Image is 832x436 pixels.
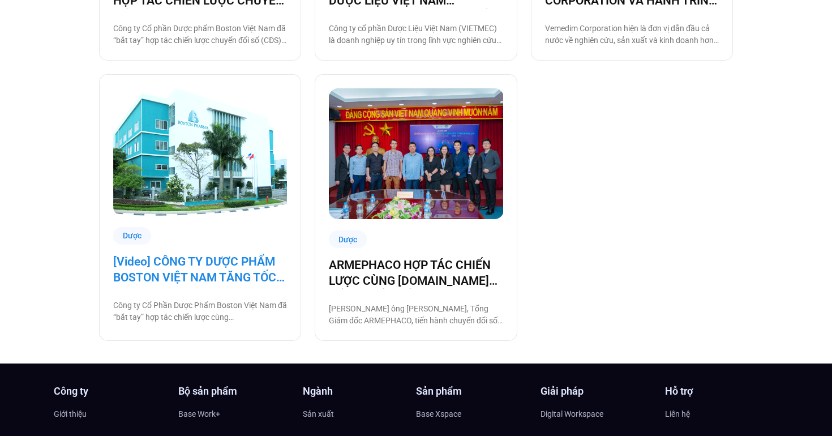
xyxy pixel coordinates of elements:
span: Base Xspace [416,405,461,422]
p: [PERSON_NAME] ông [PERSON_NAME], Tổng Giám đốc ARMEPHACO, tiến hành chuyển đổi số (CĐS) và triển ... [329,303,503,327]
a: Liên hệ [665,405,778,422]
div: Dược [329,230,367,248]
p: Công ty cổ phần Dược Liệu Việt Nam (VIETMEC) là doanh nghiệp uy tín trong lĩnh vực nghiên cứu và ... [329,23,503,46]
h4: Sản phẩm [416,386,529,396]
h4: Ngành [303,386,416,396]
a: Sản xuất [303,405,416,422]
span: Giới thiệu [54,405,87,422]
h4: Bộ sản phẩm [178,386,291,396]
p: Công ty Cổ phần Dược phẩm Boston Việt Nam đã “bắt tay” hợp tác chiến lược chuyển đổi số (CĐS) cùn... [113,23,287,46]
a: ARMEPHACO HỢP TÁC CHIẾN LƯỢC CÙNG [DOMAIN_NAME] ĐỂ CHUYỂN ĐỔI SỐ [329,257,503,289]
span: Digital Workspace [541,405,603,422]
a: Base Work+ [178,405,291,422]
p: Vemedim Corporation hiện là đơn vị dẫn đầu cả nước về nghiên cứu, sản xuất và kinh doanh hơn 1000... [545,23,719,46]
a: [Video] CÔNG TY DƯỢC PHẨM BOSTON VIỆT NAM TĂNG TỐC VẬN HÀNH CÙNG [DOMAIN_NAME] [113,254,287,285]
a: Base Xspace [416,405,529,422]
a: Digital Workspace [541,405,654,422]
p: Công ty Cổ Phần Dược Phẩm Boston Việt Nam đã “bắt tay” hợp tác chiến lược cùng [DOMAIN_NAME], đưa... [113,300,287,323]
h4: Hỗ trợ [665,386,778,396]
span: Base Work+ [178,405,220,422]
span: Liên hệ [665,405,690,422]
div: Dược [113,227,151,245]
a: Giới thiệu [54,405,167,422]
h4: Giải pháp [541,386,654,396]
h4: Công ty [54,386,167,396]
span: Sản xuất [303,405,334,422]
